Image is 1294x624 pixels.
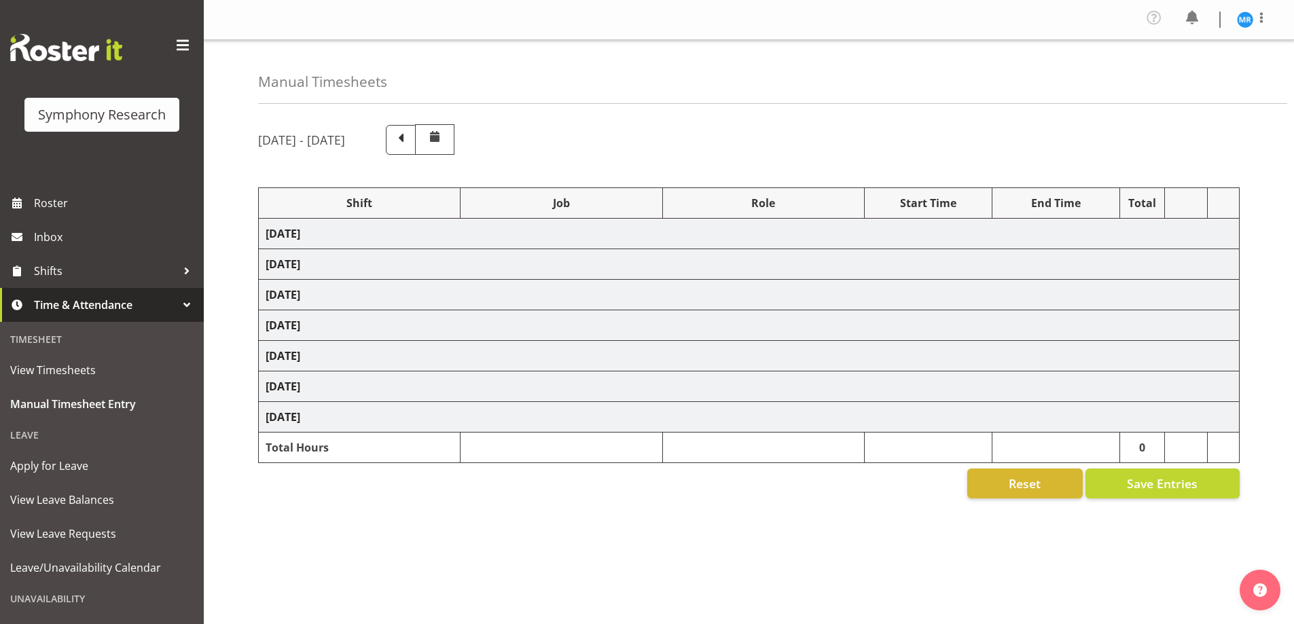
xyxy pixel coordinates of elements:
[259,433,461,463] td: Total Hours
[467,195,655,211] div: Job
[10,490,194,510] span: View Leave Balances
[999,195,1113,211] div: End Time
[967,469,1083,498] button: Reset
[1119,433,1165,463] td: 0
[34,295,177,315] span: Time & Attendance
[1127,475,1198,492] span: Save Entries
[1237,12,1253,28] img: michael-robinson11856.jpg
[871,195,985,211] div: Start Time
[3,449,200,483] a: Apply for Leave
[10,394,194,414] span: Manual Timesheet Entry
[258,74,387,90] h4: Manual Timesheets
[3,421,200,449] div: Leave
[266,195,453,211] div: Shift
[34,227,197,247] span: Inbox
[3,517,200,551] a: View Leave Requests
[3,585,200,612] div: Unavailability
[1253,583,1267,597] img: help-xxl-2.png
[259,280,1240,310] td: [DATE]
[3,325,200,353] div: Timesheet
[259,402,1240,433] td: [DATE]
[3,353,200,387] a: View Timesheets
[1127,195,1158,211] div: Total
[258,132,345,147] h5: [DATE] - [DATE]
[259,341,1240,371] td: [DATE]
[259,371,1240,402] td: [DATE]
[3,387,200,421] a: Manual Timesheet Entry
[259,249,1240,280] td: [DATE]
[10,456,194,476] span: Apply for Leave
[1085,469,1240,498] button: Save Entries
[10,360,194,380] span: View Timesheets
[3,483,200,517] a: View Leave Balances
[10,524,194,544] span: View Leave Requests
[259,310,1240,341] td: [DATE]
[38,105,166,125] div: Symphony Research
[3,551,200,585] a: Leave/Unavailability Calendar
[1009,475,1041,492] span: Reset
[34,261,177,281] span: Shifts
[34,193,197,213] span: Roster
[259,219,1240,249] td: [DATE]
[10,557,194,578] span: Leave/Unavailability Calendar
[670,195,857,211] div: Role
[10,34,122,61] img: Rosterit website logo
